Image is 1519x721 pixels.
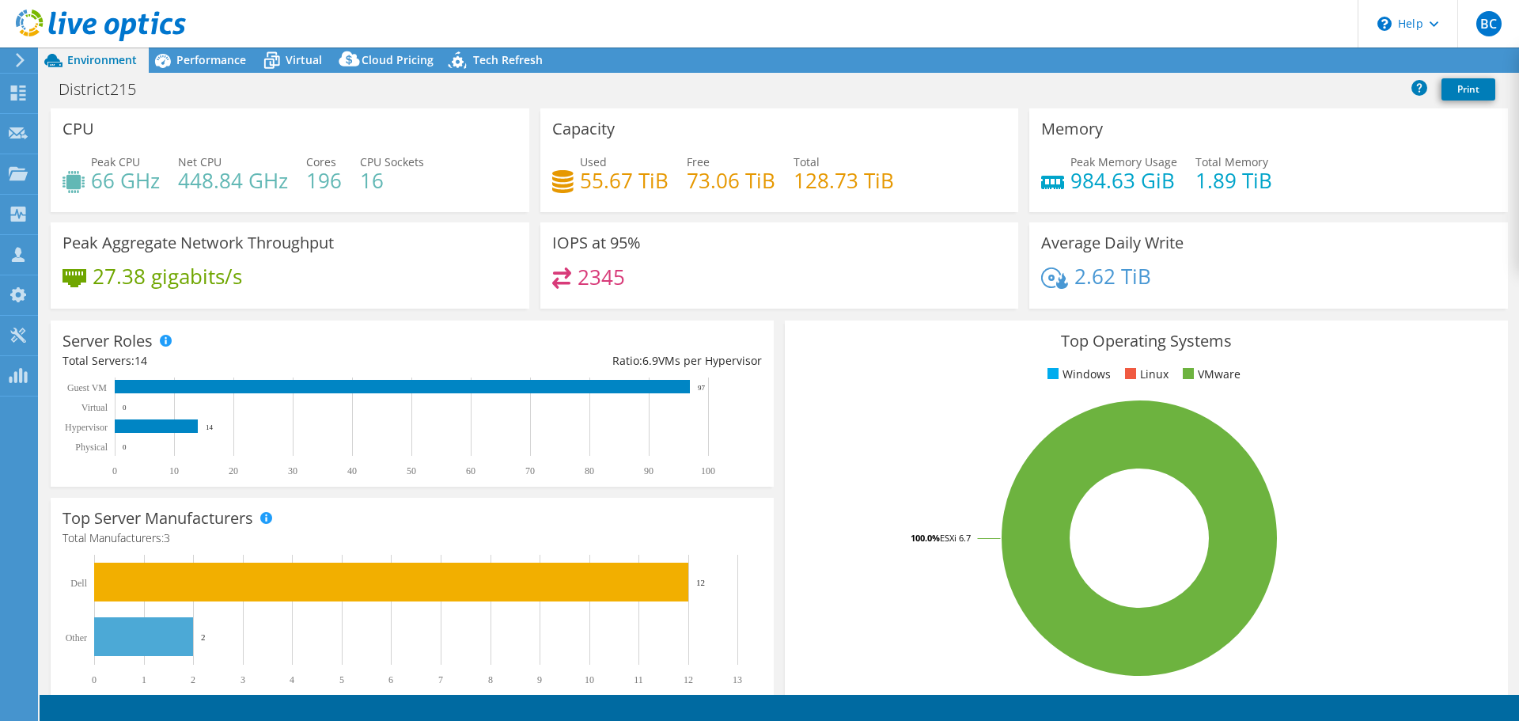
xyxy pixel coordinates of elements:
span: Cloud Pricing [362,52,434,67]
text: 6 [388,674,393,685]
span: 3 [164,530,170,545]
text: 0 [112,465,117,476]
span: Used [580,154,607,169]
text: 2 [191,674,195,685]
text: 60 [466,465,475,476]
h4: 448.84 GHz [178,172,288,189]
span: Peak Memory Usage [1070,154,1177,169]
text: 80 [585,465,594,476]
h3: Memory [1041,120,1103,138]
h3: Server Roles [63,332,153,350]
text: 90 [644,465,653,476]
text: 70 [525,465,535,476]
text: 40 [347,465,357,476]
text: 10 [585,674,594,685]
text: Guest VM [67,382,107,393]
a: Print [1441,78,1495,101]
span: Net CPU [178,154,222,169]
h4: 66 GHz [91,172,160,189]
span: CPU Sockets [360,154,424,169]
text: Virtual [81,402,108,413]
span: Peak CPU [91,154,140,169]
h3: Capacity [552,120,615,138]
text: 100 [701,465,715,476]
li: Linux [1121,366,1169,383]
tspan: 100.0% [911,532,940,544]
span: Cores [306,154,336,169]
text: Physical [75,442,108,453]
h1: District215 [51,81,161,98]
text: Other [66,632,87,643]
text: 0 [123,404,127,412]
div: Total Servers: [63,352,412,370]
h4: 27.38 gigabits/s [93,268,242,285]
text: 50 [407,465,416,476]
span: 14 [134,353,147,368]
text: 2 [201,632,206,642]
h4: 55.67 TiB [580,172,669,189]
span: Environment [67,52,137,67]
text: Dell [70,578,87,589]
h4: 128.73 TiB [794,172,894,189]
li: VMware [1179,366,1241,383]
li: Windows [1044,366,1111,383]
span: Performance [176,52,246,67]
text: 30 [288,465,297,476]
text: 1 [142,674,146,685]
text: 4 [290,674,294,685]
text: 8 [488,674,493,685]
h4: 2345 [578,268,625,286]
span: 6.9 [642,353,658,368]
text: 5 [339,674,344,685]
h4: Total Manufacturers: [63,529,762,547]
text: 11 [634,674,643,685]
span: Virtual [286,52,322,67]
h4: 984.63 GiB [1070,172,1177,189]
text: 14 [206,423,214,431]
span: Total [794,154,820,169]
text: 3 [241,674,245,685]
text: 12 [684,674,693,685]
text: 97 [698,384,706,392]
text: 10 [169,465,179,476]
text: 12 [696,578,705,587]
h3: Average Daily Write [1041,234,1184,252]
h3: Top Operating Systems [797,332,1496,350]
h4: 73.06 TiB [687,172,775,189]
svg: \n [1377,17,1392,31]
text: 0 [92,674,97,685]
text: 7 [438,674,443,685]
span: Free [687,154,710,169]
h3: CPU [63,120,94,138]
tspan: ESXi 6.7 [940,532,971,544]
text: 20 [229,465,238,476]
span: BC [1476,11,1502,36]
text: 13 [733,674,742,685]
h4: 1.89 TiB [1195,172,1272,189]
h4: 2.62 TiB [1074,268,1151,285]
text: 9 [537,674,542,685]
h3: Top Server Manufacturers [63,510,253,527]
h3: Peak Aggregate Network Throughput [63,234,334,252]
div: Ratio: VMs per Hypervisor [412,352,762,370]
h4: 196 [306,172,342,189]
text: Hypervisor [65,422,108,433]
span: Total Memory [1195,154,1268,169]
span: Tech Refresh [473,52,543,67]
h3: IOPS at 95% [552,234,641,252]
h4: 16 [360,172,424,189]
text: 0 [123,443,127,451]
